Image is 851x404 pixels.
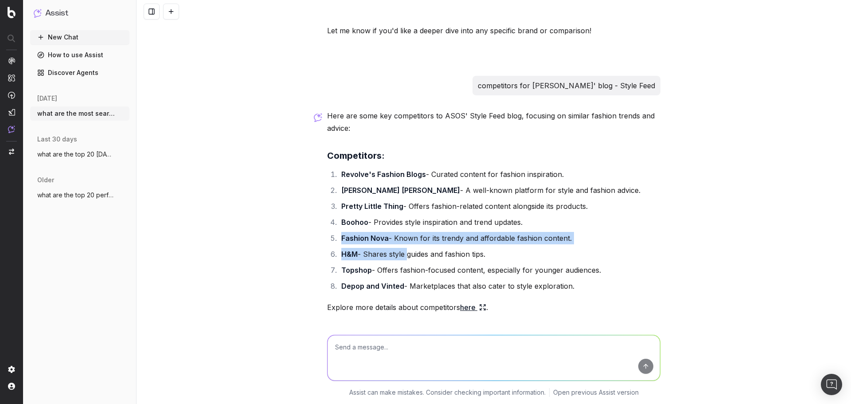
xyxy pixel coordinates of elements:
strong: Topshop [341,266,372,275]
img: Setting [8,366,15,373]
li: - A well-known platform for style and fashion advice. [339,184,660,196]
img: Studio [8,109,15,116]
p: Let me know if you'd like further analysis or comparisons! [327,322,660,335]
strong: Depop and Vinted [341,282,404,290]
li: - Provides style inspiration and trend updates. [339,216,660,228]
li: - Offers fashion-related content alongside its products. [339,200,660,212]
li: - Known for its trendy and affordable fashion content. [339,232,660,244]
span: what are the most searched for womenswea [37,109,115,118]
a: How to use Assist [30,48,129,62]
span: older [37,176,54,184]
li: - Shares style guides and fashion tips. [339,248,660,260]
img: Activation [8,91,15,99]
img: Assist [8,126,15,133]
a: Discover Agents [30,66,129,80]
button: Assist [34,7,126,20]
a: here [460,301,486,314]
span: what are the top 20 performing category [37,191,115,200]
img: Switch project [9,149,14,155]
h1: Assist [45,7,68,20]
img: My account [8,383,15,390]
strong: Pretty Little Thing [341,202,403,211]
img: Intelligence [8,74,15,82]
strong: Revolve's Fashion Blogs [341,170,426,179]
p: Explore more details about competitors . [327,301,660,314]
strong: [PERSON_NAME] [PERSON_NAME] [341,186,460,195]
p: Let me know if you'd like a deeper dive into any specific brand or comparison! [327,24,660,37]
a: Open previous Assist version [553,388,639,397]
span: [DATE] [37,94,57,103]
li: - Marketplaces that also cater to style exploration. [339,280,660,292]
button: what are the top 20 [DATE][DATE] keyword [30,147,129,161]
img: Assist [34,9,42,17]
button: what are the top 20 performing category [30,188,129,202]
button: New Chat [30,30,129,44]
li: - Offers fashion-focused content, especially for younger audiences. [339,264,660,276]
li: - Curated content for fashion inspiration. [339,168,660,180]
img: Botify assist logo [314,113,322,122]
button: what are the most searched for womenswea [30,106,129,121]
strong: Competitors: [327,150,385,161]
p: competitors for [PERSON_NAME]' blog - Style Feed [478,79,655,92]
img: Botify logo [8,7,16,18]
p: Here are some key competitors to ASOS' Style Feed blog, focusing on similar fashion trends and ad... [327,110,660,134]
img: Analytics [8,57,15,64]
strong: H&M [341,250,358,259]
span: what are the top 20 [DATE][DATE] keyword [37,150,115,159]
div: Open Intercom Messenger [821,374,842,395]
strong: Fashion Nova [341,234,389,243]
span: last 30 days [37,135,77,144]
p: Assist can make mistakes. Consider checking important information. [349,388,546,397]
strong: Boohoo [341,218,368,227]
